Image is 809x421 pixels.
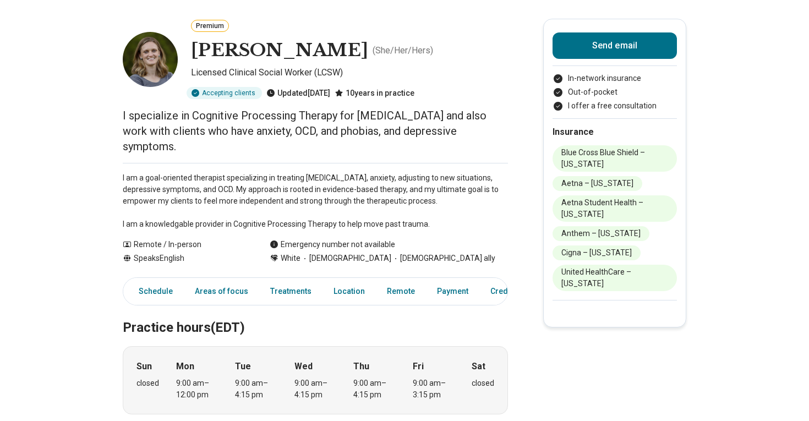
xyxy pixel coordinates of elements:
div: 9:00 am – 4:15 pm [294,378,337,401]
div: 9:00 am – 4:15 pm [235,378,277,401]
strong: Thu [353,360,369,373]
div: When does the program meet? [123,346,508,414]
div: closed [136,378,159,389]
div: 9:00 am – 4:15 pm [353,378,396,401]
div: closed [472,378,494,389]
div: 9:00 am – 3:15 pm [413,378,455,401]
div: Updated [DATE] [266,87,330,99]
div: Remote / In-person [123,239,248,250]
button: Premium [191,20,229,32]
div: Speaks English [123,253,248,264]
h2: Practice hours (EDT) [123,292,508,337]
a: Schedule [125,280,179,303]
li: Aetna – [US_STATE] [553,176,642,191]
span: [DEMOGRAPHIC_DATA] [300,253,391,264]
h2: Insurance [553,125,677,139]
li: Aetna Student Health – [US_STATE] [553,195,677,222]
div: Emergency number not available [270,239,395,250]
strong: Fri [413,360,424,373]
a: Remote [380,280,422,303]
div: 9:00 am – 12:00 pm [176,378,218,401]
a: Payment [430,280,475,303]
p: I specialize in Cognitive Processing Therapy for [MEDICAL_DATA] and also work with clients who ha... [123,108,508,154]
a: Credentials [484,280,539,303]
li: Blue Cross Blue Shield – [US_STATE] [553,145,677,172]
span: White [281,253,300,264]
div: 10 years in practice [335,87,414,99]
li: Cigna – [US_STATE] [553,245,641,260]
li: In-network insurance [553,73,677,84]
li: Out-of-pocket [553,86,677,98]
span: [DEMOGRAPHIC_DATA] ally [391,253,495,264]
strong: Sun [136,360,152,373]
p: Licensed Clinical Social Worker (LCSW) [191,66,508,83]
li: I offer a free consultation [553,100,677,112]
ul: Payment options [553,73,677,112]
h1: [PERSON_NAME] [191,39,368,62]
div: Accepting clients [187,87,262,99]
p: ( She/Her/Hers ) [373,44,433,57]
li: Anthem – [US_STATE] [553,226,649,241]
p: I am a goal-oriented therapist specializing in treating [MEDICAL_DATA], anxiety, adjusting to new... [123,172,508,230]
img: Hannah Robinson, Licensed Clinical Social Worker (LCSW) [123,32,178,87]
a: Treatments [264,280,318,303]
a: Areas of focus [188,280,255,303]
strong: Mon [176,360,194,373]
a: Location [327,280,371,303]
strong: Wed [294,360,313,373]
strong: Tue [235,360,251,373]
button: Send email [553,32,677,59]
strong: Sat [472,360,485,373]
li: United HealthCare – [US_STATE] [553,265,677,291]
